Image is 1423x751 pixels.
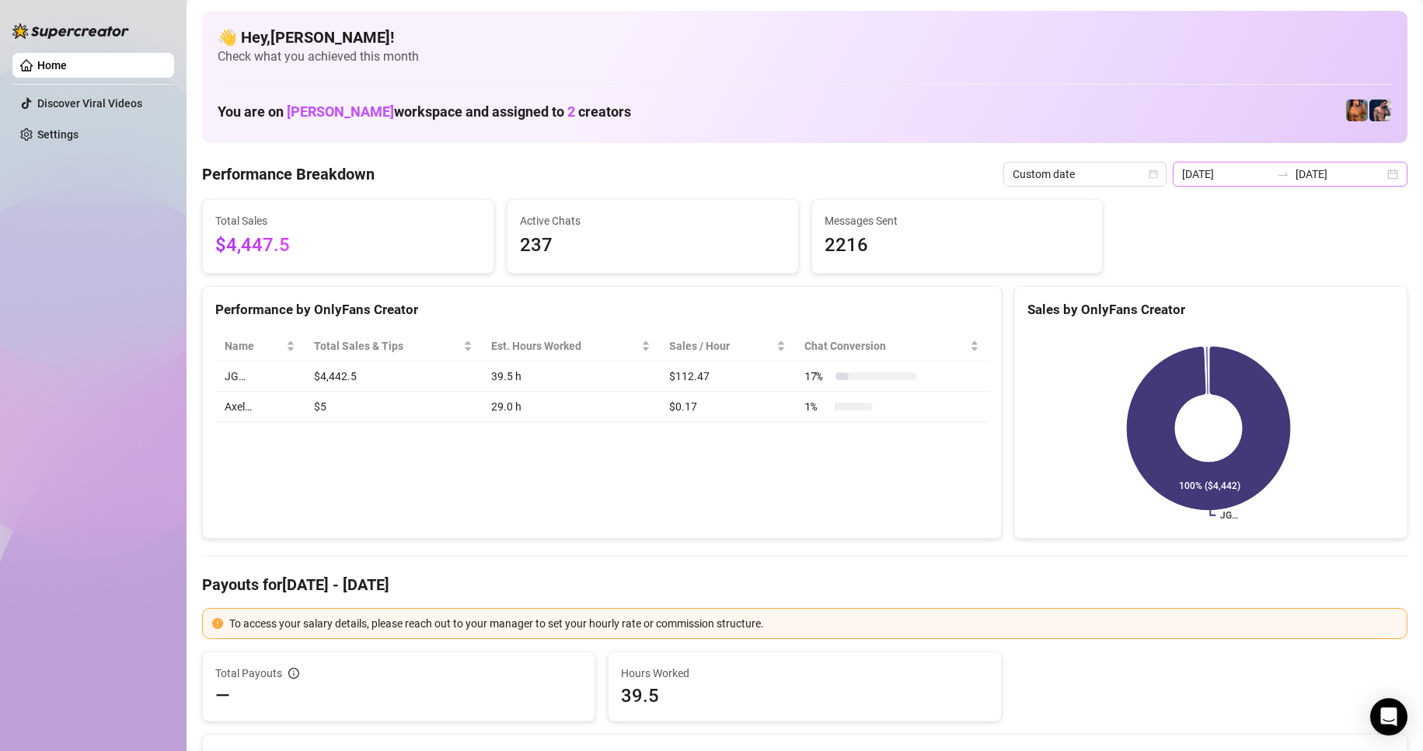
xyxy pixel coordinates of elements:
a: Discover Viral Videos [37,97,142,110]
span: Total Sales & Tips [314,337,460,355]
div: Performance by OnlyFans Creator [215,299,989,320]
h4: Payouts for [DATE] - [DATE] [202,574,1407,596]
span: 2 [567,103,575,120]
span: info-circle [288,668,299,679]
span: Messages Sent [825,212,1090,229]
th: Total Sales & Tips [305,331,482,362]
img: JG [1346,100,1368,121]
span: calendar [1149,169,1158,179]
img: Axel [1369,100,1391,121]
td: $112.47 [660,362,795,392]
span: 17 % [804,368,829,385]
td: 29.0 h [482,392,661,422]
span: Total Sales [215,212,481,229]
span: exclamation-circle [212,618,223,629]
span: 2216 [825,231,1090,260]
span: Hours Worked [621,665,988,682]
td: 39.5 h [482,362,661,392]
span: — [215,683,230,708]
th: Chat Conversion [795,331,989,362]
span: Chat Conversion [804,337,967,355]
input: Start date [1182,166,1271,183]
span: Sales / Hour [669,337,773,355]
span: 237 [520,231,786,260]
td: $5 [305,392,482,422]
span: 1 % [804,398,829,415]
th: Sales / Hour [660,331,795,362]
span: to [1277,168,1289,180]
span: swap-right [1277,168,1289,180]
img: logo-BBDzfeDw.svg [12,23,129,39]
td: $0.17 [660,392,795,422]
a: Home [37,59,67,72]
td: JG… [215,362,305,392]
span: Active Chats [520,212,786,229]
a: Settings [37,128,78,141]
span: Custom date [1013,162,1157,186]
span: [PERSON_NAME] [287,103,394,120]
span: Total Payouts [215,665,282,682]
h4: Performance Breakdown [202,163,375,185]
td: Axel… [215,392,305,422]
div: Sales by OnlyFans Creator [1027,299,1394,320]
input: End date [1296,166,1384,183]
div: Est. Hours Worked [491,337,639,355]
td: $4,442.5 [305,362,482,392]
h1: You are on workspace and assigned to creators [218,103,631,121]
div: Open Intercom Messenger [1370,698,1407,735]
span: 39.5 [621,683,988,708]
th: Name [215,331,305,362]
span: $4,447.5 [215,231,481,260]
div: To access your salary details, please reach out to your manager to set your hourly rate or commis... [229,615,1397,632]
text: JG… [1220,510,1238,521]
span: Name [225,337,283,355]
h4: 👋 Hey, [PERSON_NAME] ! [218,26,1392,48]
span: Check what you achieved this month [218,48,1392,65]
